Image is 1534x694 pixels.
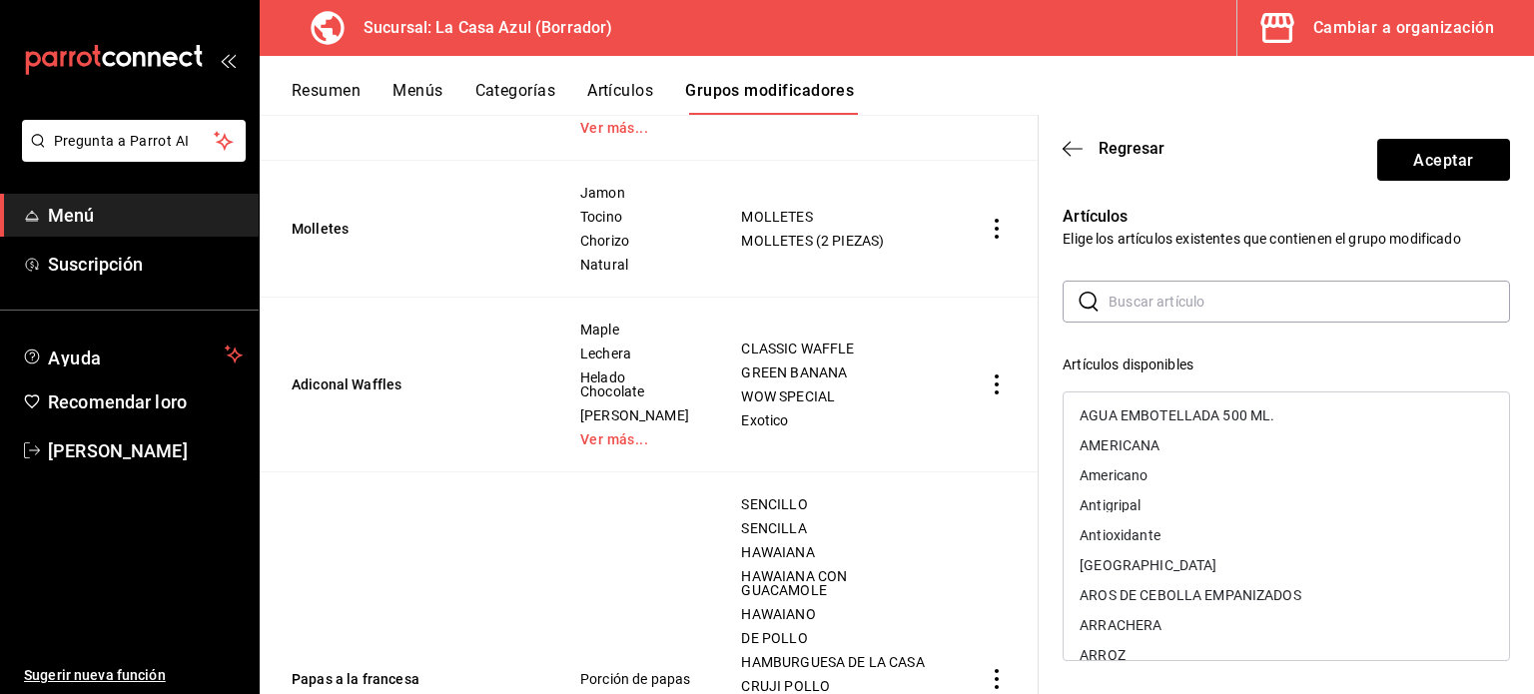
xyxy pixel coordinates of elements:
[1063,139,1164,158] button: Regresar
[741,389,930,403] span: WOW SPECIAL
[987,219,1007,239] button: actions
[1064,520,1509,550] div: Antioxidante
[741,497,930,511] span: SENCILLO
[48,440,188,461] font: [PERSON_NAME]
[292,219,531,239] button: Molletes
[24,667,166,683] font: Sugerir nueva función
[587,81,653,100] font: Artículos
[1080,647,1126,663] font: ARROZ
[580,347,691,360] span: Lechera
[392,81,442,100] font: Menús
[580,234,691,248] span: Chorizo
[741,413,930,427] span: Exotico
[741,342,930,355] span: CLASSIC WAFFLE
[475,81,556,100] font: Categorías
[741,569,930,597] span: HAWAIANA CON GUACAMOLE
[741,655,930,669] span: HAMBURGUESA DE LA CASA
[1064,610,1509,640] div: ARRACHERA
[987,374,1007,394] button: actions
[987,669,1007,689] button: actions
[580,432,691,446] a: Ver más...
[1080,407,1274,423] font: AGUA EMBOTELLADA 500 ML.
[1064,580,1509,610] div: AROS DE CEBOLLA EMPANIZADOS
[1109,282,1510,322] input: Buscar artículo
[1064,400,1509,430] div: AGUA EMBOTELLADA 500 ML.
[48,254,143,275] font: Suscripción
[292,374,531,394] button: Adiconal Waffles
[580,408,691,422] span: [PERSON_NAME]
[741,234,930,248] span: MOLLETES (2 PIEZAS)
[580,672,691,686] span: Porción de papas
[741,545,930,559] span: HAWAIANA
[1080,617,1161,633] font: ARRACHERA
[292,80,1534,115] div: pestañas de navegación
[741,210,930,224] span: MOLLETES
[1313,18,1494,37] font: Cambiar a organización
[1080,527,1160,543] font: Antioxidante
[685,81,854,100] font: Grupos modificadores
[1080,587,1301,603] font: AROS DE CEBOLLA EMPANIZADOS
[1064,430,1509,460] div: AMERICANA
[1080,467,1148,483] font: Americano
[1413,150,1473,169] font: Aceptar
[741,365,930,379] span: GREEN BANANA
[1064,490,1509,520] div: Antigripal
[1080,437,1159,453] font: AMERICANA
[580,370,691,398] span: Helado Chocolate
[48,391,187,412] font: Recomendar loro
[1080,497,1141,513] font: Antigripal
[22,120,246,162] button: Pregunta a Parrot AI
[1063,207,1128,226] font: Artículos
[1063,356,1193,372] font: Artículos disponibles
[1064,550,1509,580] div: [GEOGRAPHIC_DATA]
[1064,640,1509,670] div: ARROZ
[741,631,930,645] span: DE POLLO
[48,347,102,368] font: Ayuda
[220,52,236,68] button: abrir_cajón_menú
[54,133,190,149] font: Pregunta a Parrot AI
[741,607,930,621] span: HAWAIANO
[1099,139,1164,158] font: Regresar
[1064,460,1509,490] div: Americano
[1063,231,1461,247] font: Elige los artículos existentes que contienen el grupo modificado
[580,323,691,337] span: Maple
[580,186,691,200] span: Jamon
[48,205,95,226] font: Menú
[292,81,361,100] font: Resumen
[1080,557,1216,573] font: [GEOGRAPHIC_DATA]
[364,18,612,37] font: Sucursal: La Casa Azul (Borrador)
[1377,139,1510,181] button: Aceptar
[741,679,930,693] span: CRUJI POLLO
[580,210,691,224] span: Tocino
[14,145,246,166] a: Pregunta a Parrot AI
[292,669,531,689] button: Papas a la francesa
[741,521,930,535] span: SENCILLA
[580,121,691,135] a: Ver más...
[580,258,691,272] span: Natural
